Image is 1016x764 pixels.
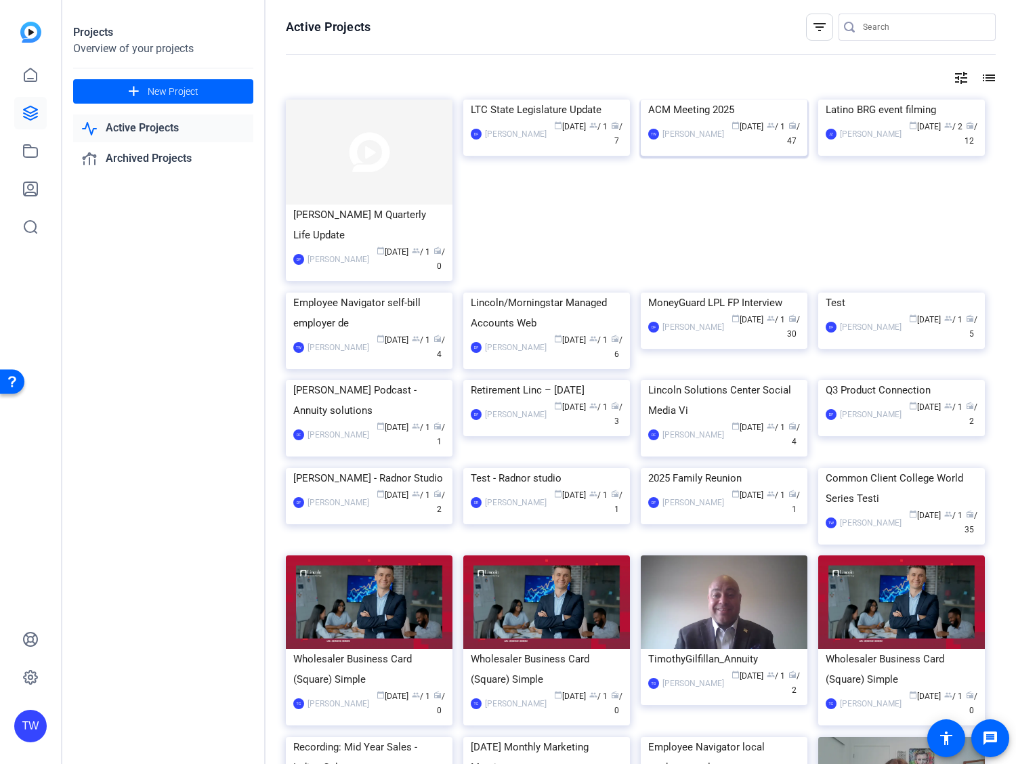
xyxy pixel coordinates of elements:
span: radio [433,247,442,255]
img: blue-gradient.svg [20,22,41,43]
div: Wholesaler Business Card (Square) Simple [471,649,622,689]
span: [DATE] [732,315,763,324]
div: TW [648,129,659,140]
span: calendar_today [377,335,385,343]
div: Common Client College World Series Testi [826,468,977,509]
div: [PERSON_NAME] [308,253,369,266]
span: group [589,402,597,410]
span: / 47 [787,122,800,146]
span: [DATE] [554,490,586,500]
span: [DATE] [377,692,408,701]
span: / 7 [611,122,622,146]
span: group [589,121,597,129]
div: Projects [73,24,253,41]
span: radio [966,691,974,699]
span: [DATE] [732,490,763,500]
span: [DATE] [377,423,408,432]
span: / 1 [412,423,430,432]
div: JZ [826,129,837,140]
span: / 1 [433,423,445,446]
div: [PERSON_NAME] [485,341,547,354]
div: [PERSON_NAME] [840,127,902,141]
div: DF [648,429,659,440]
div: Retirement Linc – [DATE] [471,380,622,400]
span: / 4 [433,335,445,359]
span: / 1 [767,671,785,681]
div: [PERSON_NAME] [308,341,369,354]
span: calendar_today [554,402,562,410]
span: [DATE] [554,692,586,701]
div: TimothyGilfillan_Annuity [648,649,800,669]
span: / 1 [589,122,608,131]
span: radio [788,314,797,322]
span: group [767,121,775,129]
span: / 12 [965,122,977,146]
mat-icon: tune [953,70,969,86]
span: / 1 [944,692,962,701]
span: radio [966,314,974,322]
span: [DATE] [377,490,408,500]
span: group [589,691,597,699]
div: [PERSON_NAME] [308,496,369,509]
span: calendar_today [377,422,385,430]
span: / 1 [944,511,962,520]
div: TW [826,517,837,528]
div: DF [471,342,482,353]
span: [DATE] [554,122,586,131]
span: / 35 [965,511,977,534]
span: group [412,691,420,699]
span: group [944,510,952,518]
div: DF [826,322,837,333]
span: / 1 [412,692,430,701]
span: / 5 [966,315,977,339]
span: / 1 [412,335,430,345]
span: / 3 [611,402,622,426]
span: [DATE] [909,692,941,701]
div: Lincoln/Morningstar Managed Accounts Web [471,293,622,333]
span: radio [788,490,797,498]
span: radio [611,691,619,699]
div: TW [14,710,47,742]
div: [PERSON_NAME] [840,697,902,710]
span: group [944,402,952,410]
button: New Project [73,79,253,104]
input: Search [863,19,985,35]
span: / 1 [767,490,785,500]
span: group [412,422,420,430]
a: Active Projects [73,114,253,142]
div: [PERSON_NAME] [662,677,724,690]
span: [DATE] [732,671,763,681]
span: group [944,691,952,699]
div: [PERSON_NAME] [485,408,547,421]
span: / 2 [944,122,962,131]
span: / 1 [767,315,785,324]
span: / 1 [767,122,785,131]
span: calendar_today [554,490,562,498]
span: radio [433,490,442,498]
span: radio [966,121,974,129]
span: radio [611,335,619,343]
div: TW [293,342,304,353]
mat-icon: accessibility [938,730,954,746]
span: [DATE] [377,247,408,257]
div: [PERSON_NAME] - Radnor Studio [293,468,445,488]
mat-icon: filter_list [811,19,828,35]
span: calendar_today [909,121,917,129]
div: Wholesaler Business Card (Square) Simple [826,649,977,689]
div: [PERSON_NAME] [485,127,547,141]
span: / 1 [788,490,800,514]
span: calendar_today [732,314,740,322]
span: calendar_today [909,691,917,699]
div: DF [648,322,659,333]
span: radio [788,422,797,430]
span: / 1 [412,247,430,257]
span: / 4 [788,423,800,446]
span: New Project [148,85,198,99]
mat-icon: message [982,730,998,746]
div: DF [293,497,304,508]
span: calendar_today [377,247,385,255]
span: radio [611,402,619,410]
span: / 2 [788,671,800,695]
div: Test - Radnor studio [471,468,622,488]
div: [PERSON_NAME] [840,516,902,530]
